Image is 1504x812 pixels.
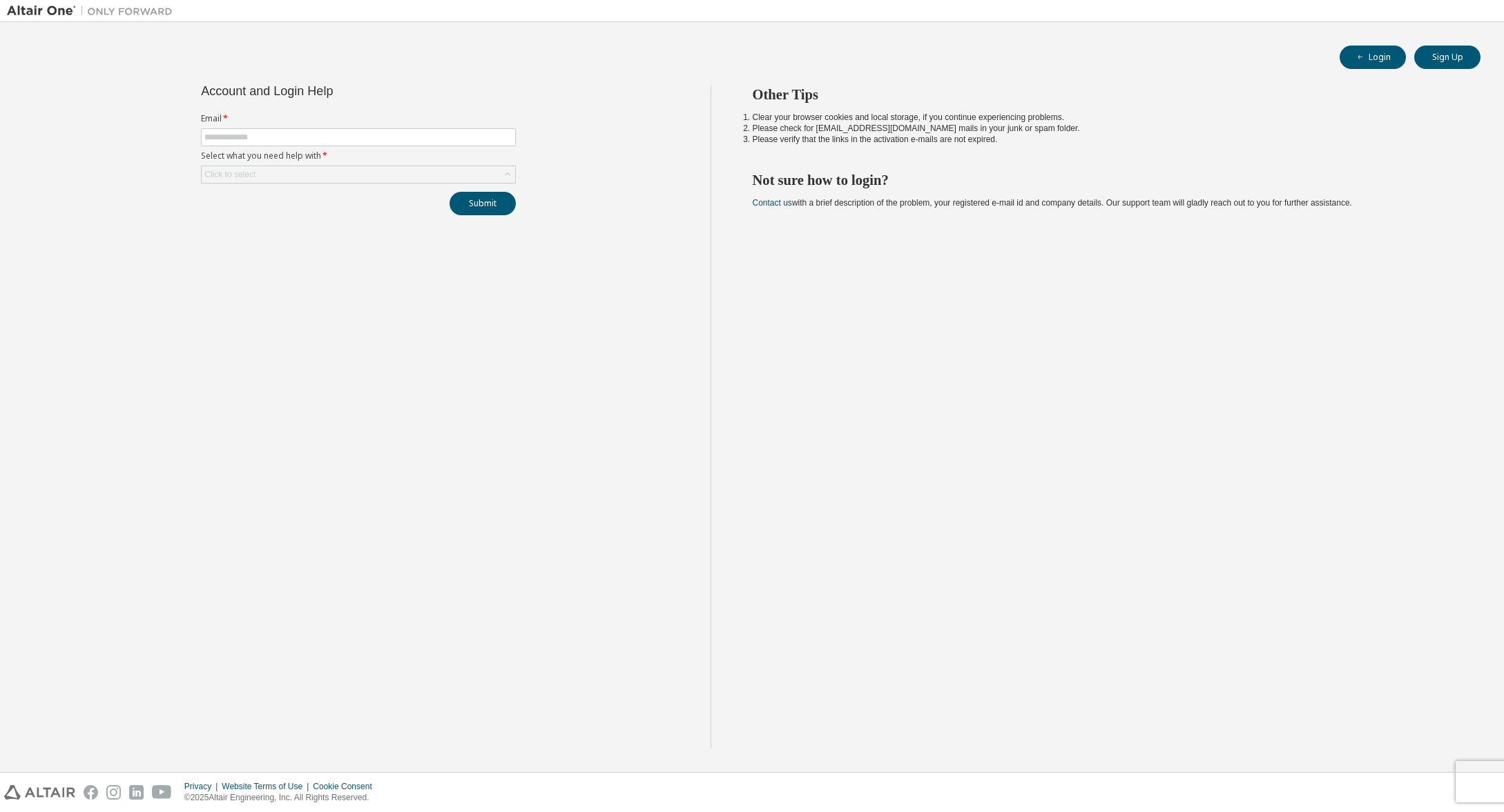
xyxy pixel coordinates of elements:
li: Please verify that the links in the activation e-mails are not expired. [753,134,1456,145]
label: Select what you need help with [201,150,516,161]
button: Submit [450,192,516,215]
a: Contact us [753,198,792,208]
h2: Other Tips [753,86,1456,103]
div: Click to select [202,166,515,183]
img: facebook.svg [84,785,98,800]
img: youtube.svg [152,785,172,800]
span: with a brief description of the problem, your registered e-mail id and company details. Our suppo... [753,198,1352,208]
li: Please check for [EMAIL_ADDRESS][DOMAIN_NAME] mails in your junk or spam folder. [753,123,1456,134]
button: Sign Up [1414,46,1481,69]
button: Login [1340,46,1406,69]
div: Privacy [184,781,222,792]
img: linkedin.svg [129,785,144,800]
img: Altair One [7,4,180,18]
div: Cookie Consent [313,781,380,792]
li: Clear your browser cookies and local storage, if you continue experiencing problems. [753,112,1456,123]
p: © 2025 Altair Engineering, Inc. All Rights Reserved. [184,792,380,804]
div: Account and Login Help [201,86,453,97]
div: Website Terms of Use [222,781,313,792]
h2: Not sure how to login? [753,171,1456,189]
img: instagram.svg [106,785,121,800]
img: altair_logo.svg [4,785,75,800]
div: Click to select [204,169,256,180]
label: Email [201,113,516,124]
